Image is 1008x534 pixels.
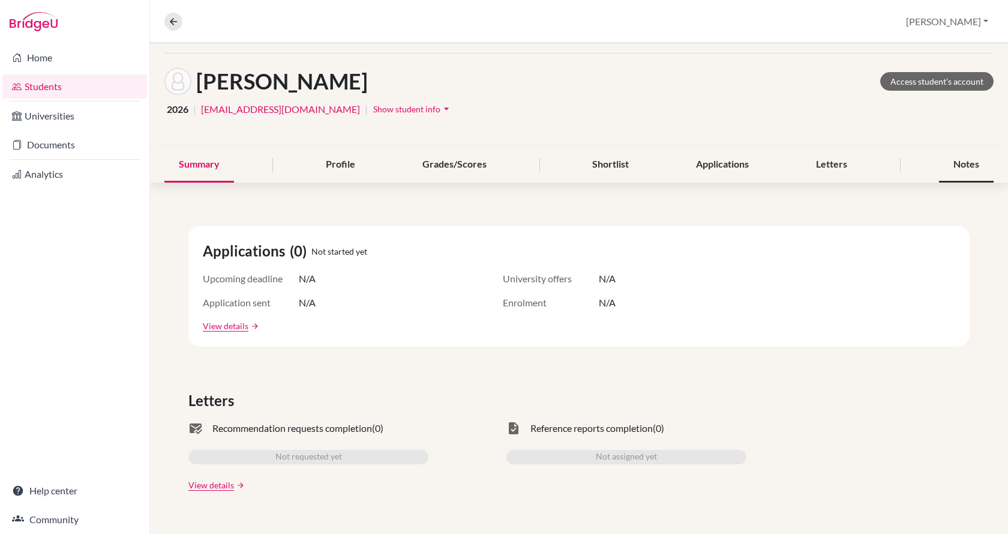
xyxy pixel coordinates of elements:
button: [PERSON_NAME] [901,10,994,33]
div: Shortlist [578,147,643,183]
span: Reference reports completion [530,421,653,435]
span: University offers [503,272,599,286]
a: View details [188,479,234,491]
a: Community [2,508,147,532]
a: Universities [2,104,147,128]
a: View details [203,320,248,332]
i: arrow_drop_down [440,103,452,115]
span: Show student info [373,104,440,114]
span: (0) [372,421,383,435]
a: Analytics [2,162,147,186]
img: Hoa Bui's avatar [164,68,191,95]
button: Show student infoarrow_drop_down [373,100,453,118]
img: Bridge-U [10,12,58,31]
span: N/A [599,272,616,286]
a: arrow_forward [248,322,259,330]
span: task [506,421,521,435]
span: Not assigned yet [596,450,657,464]
a: Help center [2,479,147,503]
span: N/A [299,272,316,286]
div: Letters [802,147,862,183]
span: (0) [653,421,664,435]
a: arrow_forward [234,481,245,490]
span: Not started yet [311,245,367,258]
a: Home [2,46,147,70]
span: Letters [188,390,239,411]
div: Summary [164,147,234,183]
span: Application sent [203,296,299,310]
span: Applications [203,240,290,262]
h1: [PERSON_NAME] [196,68,368,94]
a: Students [2,74,147,99]
span: mark_email_read [188,421,203,435]
span: (0) [290,240,311,262]
span: N/A [599,296,616,310]
span: Not requested yet [275,450,342,464]
span: | [193,102,196,117]
span: N/A [299,296,316,310]
span: Enrolment [503,296,599,310]
div: Profile [311,147,370,183]
div: Notes [939,147,994,183]
span: | [365,102,368,117]
span: 2026 [167,102,188,117]
a: Documents [2,133,147,157]
span: Recommendation requests completion [212,421,372,435]
div: Grades/Scores [408,147,501,183]
a: [EMAIL_ADDRESS][DOMAIN_NAME] [201,102,360,117]
a: Access student's account [880,72,994,91]
span: Upcoming deadline [203,272,299,286]
div: Applications [682,147,763,183]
